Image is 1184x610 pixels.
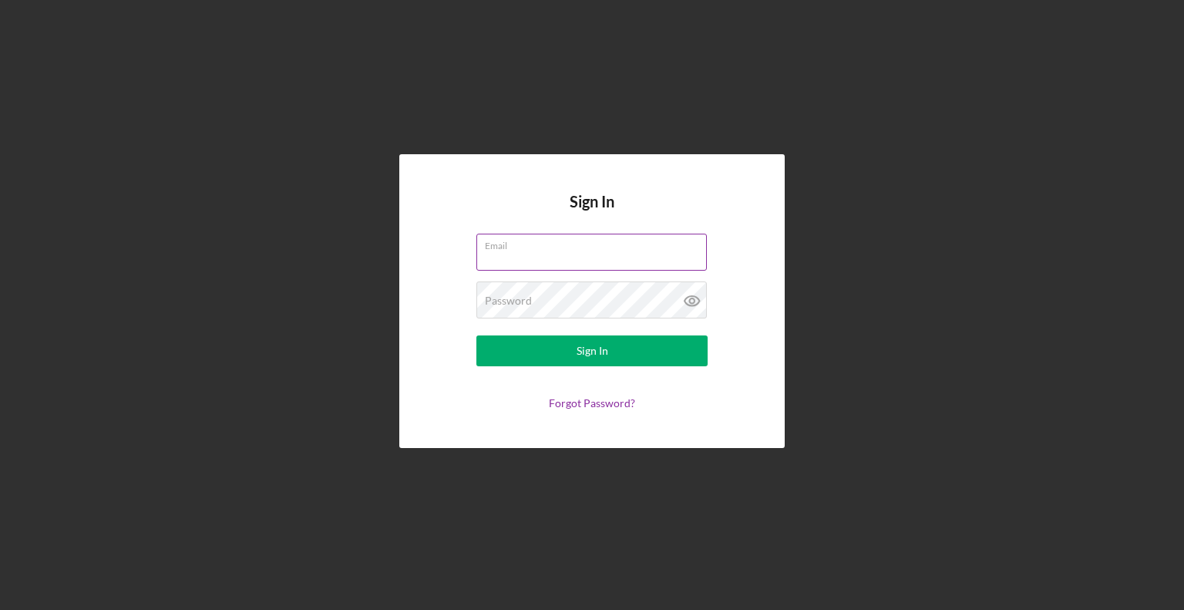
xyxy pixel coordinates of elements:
[577,335,608,366] div: Sign In
[485,234,707,251] label: Email
[476,335,708,366] button: Sign In
[549,396,635,409] a: Forgot Password?
[485,295,532,307] label: Password
[570,193,614,234] h4: Sign In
